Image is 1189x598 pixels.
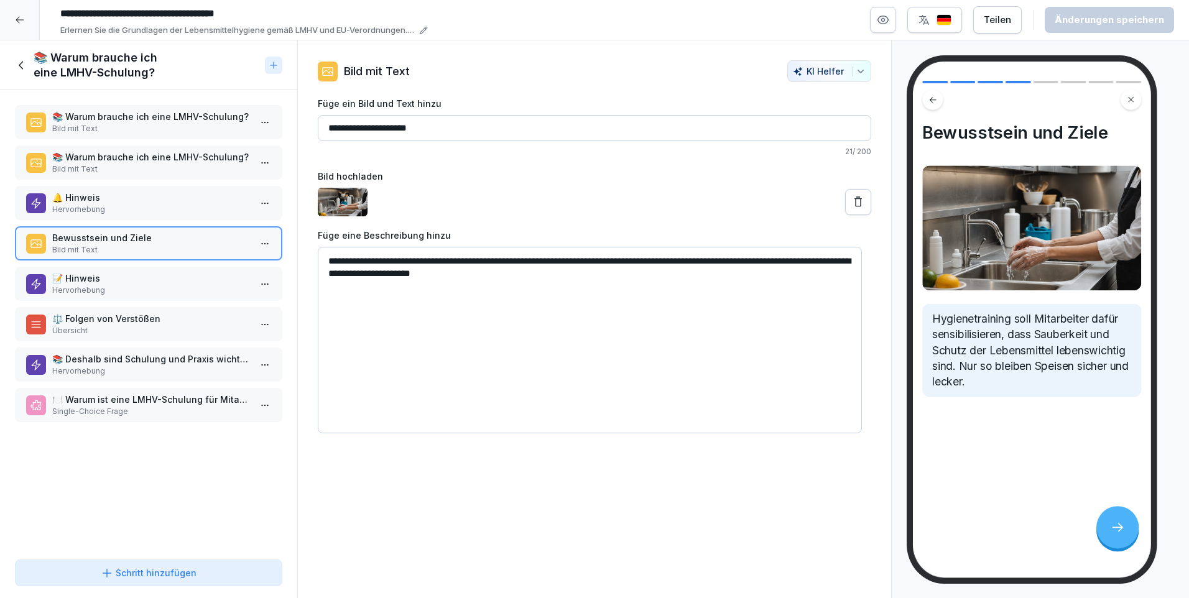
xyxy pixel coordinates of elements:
p: Hervorhebung [52,366,250,377]
div: 📚 Warum brauche ich eine LMHV-Schulung?Bild mit Text [15,145,282,180]
label: Bild hochladen [318,170,871,183]
p: 21 / 200 [318,146,871,157]
div: Bewusstsein und ZieleBild mit Text [15,226,282,260]
button: Schritt hinzufügen [15,559,282,586]
div: 🔔 HinweisHervorhebung [15,186,282,220]
div: Teilen [984,13,1011,27]
label: Füge ein Bild und Text hinzu [318,97,871,110]
h1: 📚 Warum brauche ich eine LMHV-Schulung? [34,50,260,80]
div: Schritt hinzufügen [101,566,197,579]
p: 📚 Deshalb sind Schulung und Praxis wichtig: [52,352,250,366]
div: Änderungen speichern [1055,13,1164,27]
p: ⚖️ Folgen von Verstößen [52,312,250,325]
button: KI Helfer [787,60,871,82]
div: ⚖️ Folgen von VerstößenÜbersicht [15,307,282,341]
label: Füge eine Beschreibung hinzu [318,229,871,242]
p: 📚 Warum brauche ich eine LMHV-Schulung? [52,110,250,123]
p: Erlernen Sie die Grundlagen der Lebensmittelhygiene gemäß LMHV und EU-Verordnungen. Verstehen Sie... [60,24,415,37]
div: 📚 Deshalb sind Schulung und Praxis wichtig:Hervorhebung [15,347,282,382]
h4: Bewusstsein und Ziele [922,122,1141,142]
div: 📚 Warum brauche ich eine LMHV-Schulung?Bild mit Text [15,105,282,139]
p: Single-Choice Frage [52,406,250,417]
p: Bild mit Text [344,63,410,80]
p: Bild mit Text [52,244,250,255]
p: 🔔 Hinweis [52,191,250,204]
p: 🍽️ Warum ist eine LMHV-Schulung für Mitarbeiter in der Gastronomie wichtig? [52,393,250,406]
img: jcau1p94rp4oktv3ujvsb43r.png [318,188,368,216]
p: 📚 Warum brauche ich eine LMHV-Schulung? [52,150,250,163]
button: Teilen [973,6,1022,34]
img: de.svg [937,14,951,26]
p: Übersicht [52,325,250,336]
p: Bild mit Text [52,123,250,134]
div: KI Helfer [793,66,866,76]
button: Änderungen speichern [1045,7,1174,33]
p: Hervorhebung [52,285,250,296]
p: Bewusstsein und Ziele [52,231,250,244]
p: Hervorhebung [52,204,250,215]
p: Bild mit Text [52,163,250,175]
img: Bild und Text Vorschau [922,165,1141,290]
div: 📝 HinweisHervorhebung [15,267,282,301]
p: 📝 Hinweis [52,272,250,285]
div: 🍽️ Warum ist eine LMHV-Schulung für Mitarbeiter in der Gastronomie wichtig?Single-Choice Frage [15,388,282,422]
p: Hygienetraining soll Mitarbeiter dafür sensibilisieren, dass Sauberkeit und Schutz der Lebensmitt... [932,311,1132,390]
